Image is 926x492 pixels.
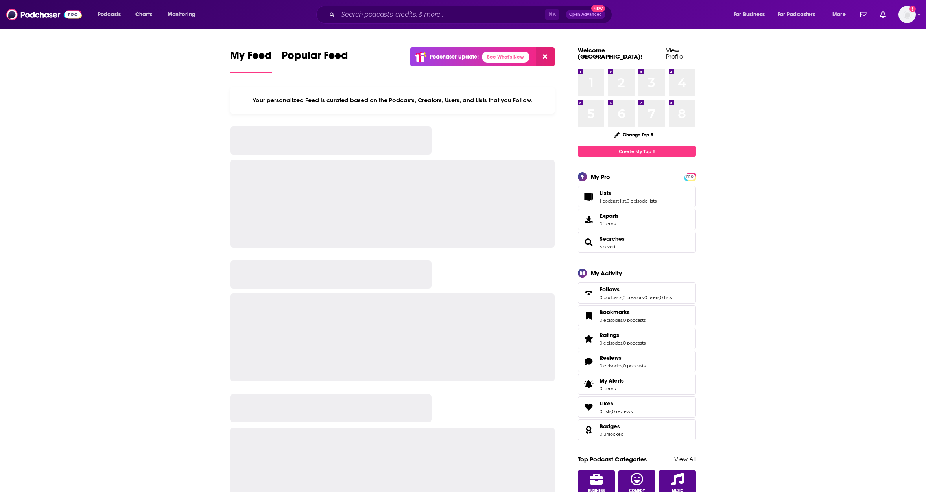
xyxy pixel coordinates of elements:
a: 0 podcasts [600,295,622,300]
a: 0 lists [600,409,611,414]
span: Reviews [600,354,622,361]
span: Logged in as saxton [898,6,916,23]
span: PRO [685,174,695,180]
span: Reviews [578,351,696,372]
a: 0 creators [623,295,644,300]
a: 0 unlocked [600,431,623,437]
button: open menu [92,8,131,21]
a: Lists [581,191,596,202]
span: Likes [578,396,696,418]
span: Popular Feed [281,49,348,67]
div: Search podcasts, credits, & more... [324,6,620,24]
a: Show notifications dropdown [877,8,889,21]
svg: Add a profile image [909,6,916,12]
span: Exports [581,214,596,225]
div: My Activity [591,269,622,277]
span: Monitoring [168,9,196,20]
a: Reviews [600,354,646,361]
span: Podcasts [98,9,121,20]
span: My Alerts [600,377,624,384]
a: Searches [600,235,625,242]
a: Lists [600,190,657,197]
a: Charts [130,8,157,21]
button: Change Top 8 [609,130,658,140]
a: 0 podcasts [623,340,646,346]
a: Create My Top 8 [578,146,696,157]
a: Searches [581,237,596,248]
span: , [622,317,623,323]
a: Ratings [581,333,596,344]
button: open menu [827,8,856,21]
a: Welcome [GEOGRAPHIC_DATA]! [578,46,642,60]
a: 0 episodes [600,317,622,323]
span: , [622,363,623,369]
a: 0 podcasts [623,363,646,369]
a: Ratings [600,332,646,339]
span: , [626,198,627,204]
span: Badges [600,423,620,430]
span: Open Advanced [569,13,602,17]
a: Follows [581,287,596,299]
div: My Pro [591,173,610,181]
button: open menu [728,8,775,21]
span: ⌘ K [545,9,559,20]
span: Ratings [600,332,619,339]
button: Open AdvancedNew [566,10,605,19]
span: Lists [578,186,696,207]
a: Badges [581,424,596,435]
a: Badges [600,423,623,430]
span: Likes [600,400,613,407]
a: 0 episode lists [627,198,657,204]
span: Exports [600,212,619,219]
span: , [611,409,612,414]
a: 3 saved [600,244,615,249]
a: 0 episodes [600,340,622,346]
span: 0 items [600,221,619,227]
span: My Alerts [581,379,596,390]
a: 1 podcast list [600,198,626,204]
a: PRO [685,173,695,179]
span: Badges [578,419,696,440]
span: Searches [578,232,696,253]
div: Your personalized Feed is curated based on the Podcasts, Creators, Users, and Lists that you Follow. [230,87,555,114]
span: For Business [734,9,765,20]
a: View Profile [666,46,683,60]
span: Ratings [578,328,696,349]
a: Follows [600,286,672,293]
a: Bookmarks [581,310,596,321]
a: 0 podcasts [623,317,646,323]
span: Follows [600,286,620,293]
a: My Feed [230,49,272,73]
a: 0 lists [660,295,672,300]
img: Podchaser - Follow, Share and Rate Podcasts [6,7,82,22]
a: Likes [600,400,633,407]
button: Show profile menu [898,6,916,23]
p: Podchaser Update! [430,53,479,60]
span: Bookmarks [578,305,696,326]
span: My Feed [230,49,272,67]
a: 0 users [644,295,659,300]
img: User Profile [898,6,916,23]
span: Follows [578,282,696,304]
a: Show notifications dropdown [857,8,871,21]
input: Search podcasts, credits, & more... [338,8,545,21]
a: Popular Feed [281,49,348,73]
span: Lists [600,190,611,197]
span: Charts [135,9,152,20]
a: My Alerts [578,374,696,395]
span: More [832,9,846,20]
a: 0 reviews [612,409,633,414]
a: Likes [581,402,596,413]
span: , [622,295,623,300]
span: Bookmarks [600,309,630,316]
a: Exports [578,209,696,230]
span: 0 items [600,386,624,391]
a: See What's New [482,52,529,63]
a: Top Podcast Categories [578,455,647,463]
span: , [659,295,660,300]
